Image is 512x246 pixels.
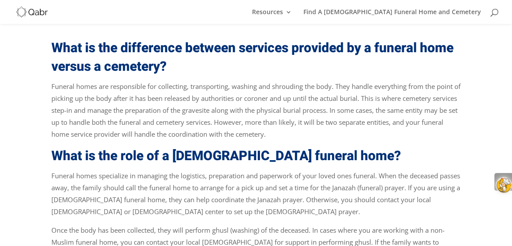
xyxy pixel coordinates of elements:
[51,39,461,81] h3: What is the difference between services provided by a funeral home versus a cemetery?
[51,81,461,147] p: Funeral homes are responsible for collecting, transporting, washing and shrouding the body. They ...
[51,147,461,170] h3: What is the role of a [DEMOGRAPHIC_DATA] funeral home?
[15,5,49,18] img: Qabr
[252,9,292,24] a: Resources
[303,9,481,24] a: Find A [DEMOGRAPHIC_DATA] Funeral Home and Cemetery
[51,170,461,224] p: Funeral homes specialize in managing the logistics, preparation and paperwork of your loved ones ...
